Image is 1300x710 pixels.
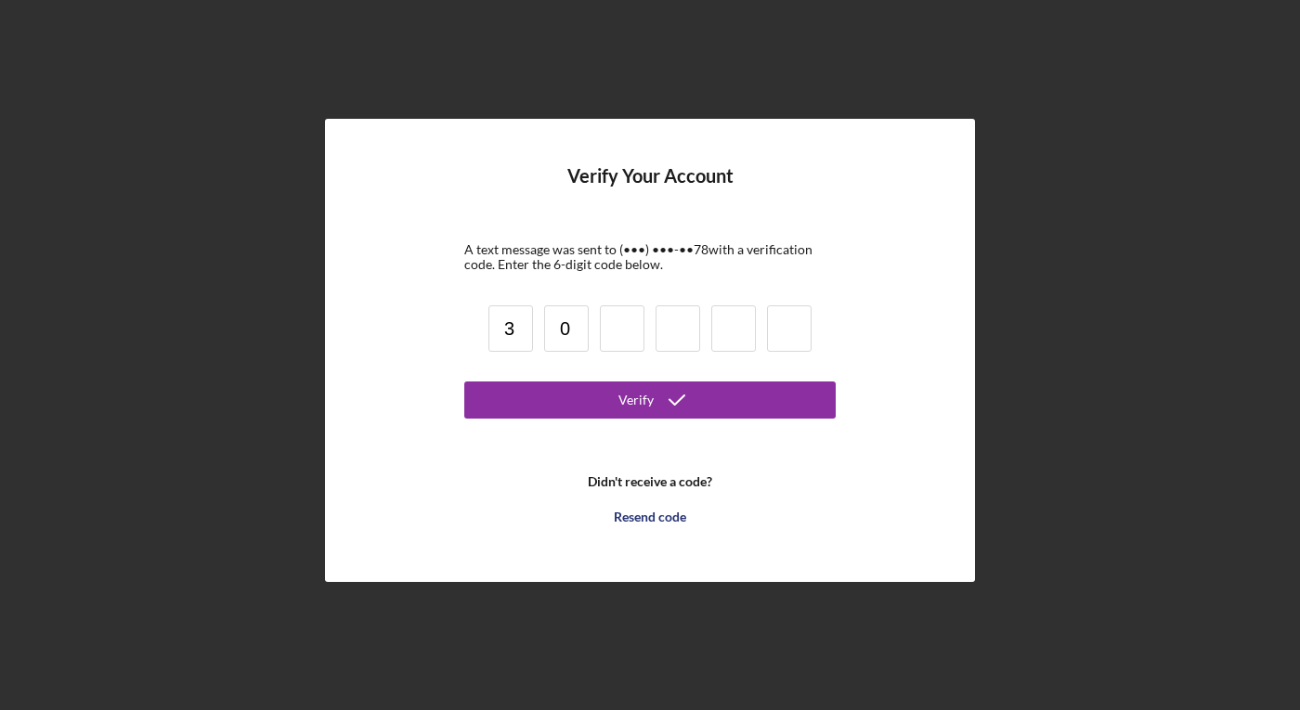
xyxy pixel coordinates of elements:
h4: Verify Your Account [567,165,734,214]
div: A text message was sent to (•••) •••-•• 78 with a verification code. Enter the 6-digit code below. [464,242,836,272]
button: Resend code [464,498,836,536]
b: Didn't receive a code? [588,474,712,489]
div: Verify [618,381,654,419]
div: Resend code [614,498,686,536]
button: Verify [464,381,836,419]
